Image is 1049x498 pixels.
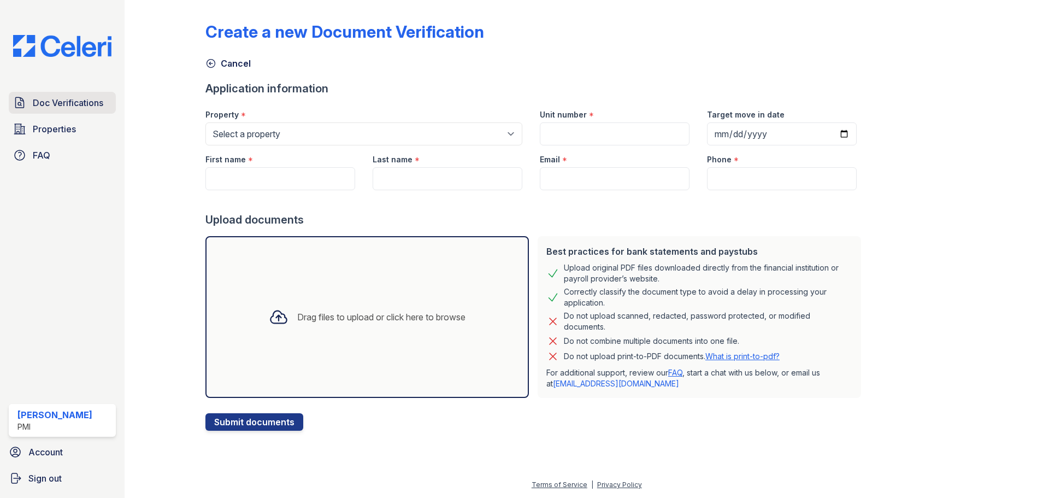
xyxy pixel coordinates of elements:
[591,481,593,489] div: |
[4,467,120,489] a: Sign out
[564,335,739,348] div: Do not combine multiple documents into one file.
[564,310,852,332] div: Do not upload scanned, redacted, password protected, or modified documents.
[540,109,587,120] label: Unit number
[205,57,251,70] a: Cancel
[540,154,560,165] label: Email
[553,379,679,388] a: [EMAIL_ADDRESS][DOMAIN_NAME]
[546,245,852,258] div: Best practices for bank statements and paystubs
[205,81,865,96] div: Application information
[4,441,120,463] a: Account
[205,22,484,42] div: Create a new Document Verification
[546,367,852,389] p: For additional support, review our , start a chat with us below, or email us at
[28,446,63,459] span: Account
[33,96,103,109] span: Doc Verifications
[205,413,303,431] button: Submit documents
[9,92,116,114] a: Doc Verifications
[564,286,852,308] div: Correctly classify the document type to avoid a delay in processing your application.
[9,118,116,140] a: Properties
[33,122,76,136] span: Properties
[564,262,852,284] div: Upload original PDF files downloaded directly from the financial institution or payroll provider’...
[9,144,116,166] a: FAQ
[205,109,239,120] label: Property
[373,154,412,165] label: Last name
[33,149,50,162] span: FAQ
[297,310,465,324] div: Drag files to upload or click here to browse
[28,472,62,485] span: Sign out
[205,212,865,227] div: Upload documents
[597,481,642,489] a: Privacy Policy
[17,421,92,432] div: PMI
[4,35,120,57] img: CE_Logo_Blue-a8612792a0a2168367f1c8372b55b34899dd931a85d93a1a3d3e32e68fde9ad4.png
[205,154,246,165] label: First name
[668,368,682,377] a: FAQ
[17,408,92,421] div: [PERSON_NAME]
[705,351,780,361] a: What is print-to-pdf?
[564,351,780,362] p: Do not upload print-to-PDF documents.
[532,481,587,489] a: Terms of Service
[707,154,732,165] label: Phone
[707,109,785,120] label: Target move in date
